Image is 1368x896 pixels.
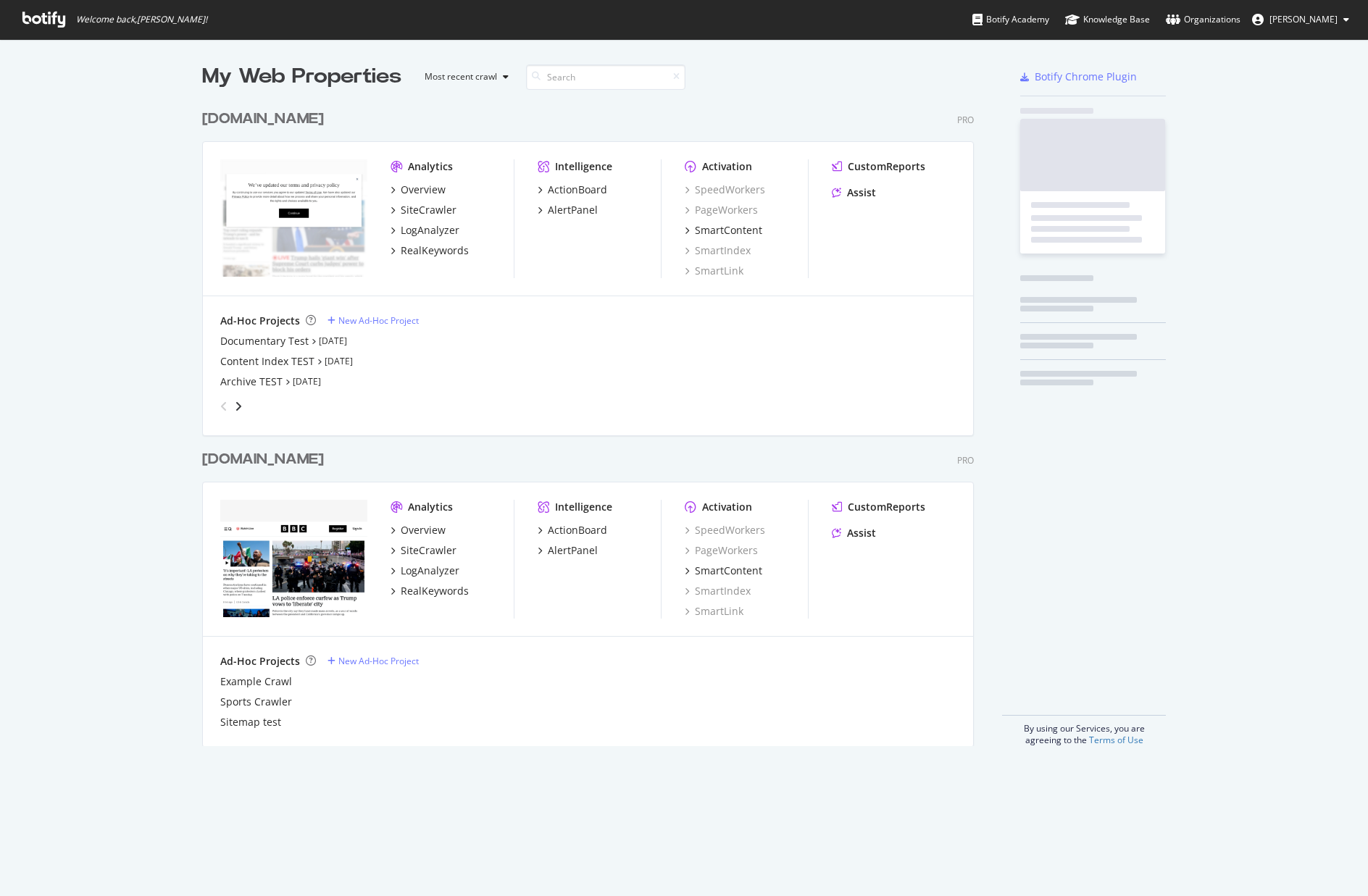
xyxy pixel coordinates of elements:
[408,159,453,174] div: Analytics
[220,354,314,369] a: Content Index TEST
[832,526,876,540] a: Assist
[555,159,612,174] div: Intelligence
[391,543,456,558] a: SiteCrawler
[401,584,469,598] div: RealKeywords
[391,584,469,598] a: RealKeywords
[202,109,330,130] a: [DOMAIN_NAME]
[685,264,743,278] a: SmartLink
[1166,12,1240,27] div: Organizations
[685,584,751,598] a: SmartIndex
[832,500,925,514] a: CustomReports
[401,243,469,258] div: RealKeywords
[220,674,292,689] a: Example Crawl
[220,654,300,669] div: Ad-Hoc Projects
[1035,70,1137,84] div: Botify Chrome Plugin
[685,523,765,537] a: SpeedWorkers
[685,243,751,258] a: SmartIndex
[538,523,607,537] a: ActionBoard
[391,523,446,537] a: Overview
[538,183,607,197] a: ActionBoard
[220,374,283,389] a: Archive TEST
[220,334,309,348] a: Documentary Test
[538,203,598,217] a: AlertPanel
[685,183,765,197] a: SpeedWorkers
[202,62,401,91] div: My Web Properties
[401,223,459,238] div: LogAnalyzer
[555,500,612,514] div: Intelligence
[548,183,607,197] div: ActionBoard
[202,91,985,746] div: grid
[220,500,367,617] img: www.bbc.co.uk
[526,64,685,90] input: Search
[957,114,974,126] div: Pro
[338,314,419,327] div: New Ad-Hoc Project
[220,159,367,277] img: www.bbc.com
[391,183,446,197] a: Overview
[425,72,497,81] div: Most recent crawl
[685,564,762,578] a: SmartContent
[202,109,324,130] div: [DOMAIN_NAME]
[695,564,762,578] div: SmartContent
[391,223,459,238] a: LogAnalyzer
[1065,12,1150,27] div: Knowledge Base
[401,183,446,197] div: Overview
[293,375,321,388] a: [DATE]
[685,543,758,558] a: PageWorkers
[1269,13,1338,25] span: Richard Nazarewicz
[548,543,598,558] div: AlertPanel
[695,223,762,238] div: SmartContent
[202,449,330,470] a: [DOMAIN_NAME]
[685,223,762,238] a: SmartContent
[391,564,459,578] a: LogAnalyzer
[202,449,324,470] div: [DOMAIN_NAME]
[233,399,243,414] div: angle-right
[328,314,419,327] a: New Ad-Hoc Project
[548,203,598,217] div: AlertPanel
[848,159,925,174] div: CustomReports
[401,203,456,217] div: SiteCrawler
[1002,715,1166,746] div: By using our Services, you are agreeing to the
[685,203,758,217] a: PageWorkers
[972,12,1049,27] div: Botify Academy
[685,604,743,619] a: SmartLink
[220,314,300,328] div: Ad-Hoc Projects
[401,523,446,537] div: Overview
[702,500,752,514] div: Activation
[847,185,876,200] div: Assist
[76,14,207,25] span: Welcome back, [PERSON_NAME] !
[1089,734,1143,746] a: Terms of Use
[338,655,419,667] div: New Ad-Hoc Project
[401,543,456,558] div: SiteCrawler
[847,526,876,540] div: Assist
[957,454,974,466] div: Pro
[548,523,607,537] div: ActionBoard
[832,159,925,174] a: CustomReports
[538,543,598,558] a: AlertPanel
[325,355,353,367] a: [DATE]
[214,395,233,418] div: angle-left
[328,655,419,667] a: New Ad-Hoc Project
[220,715,281,729] a: Sitemap test
[413,65,514,88] button: Most recent crawl
[408,500,453,514] div: Analytics
[848,500,925,514] div: CustomReports
[220,695,292,709] a: Sports Crawler
[391,203,456,217] a: SiteCrawler
[391,243,469,258] a: RealKeywords
[1020,70,1137,84] a: Botify Chrome Plugin
[401,564,459,578] div: LogAnalyzer
[832,185,876,200] a: Assist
